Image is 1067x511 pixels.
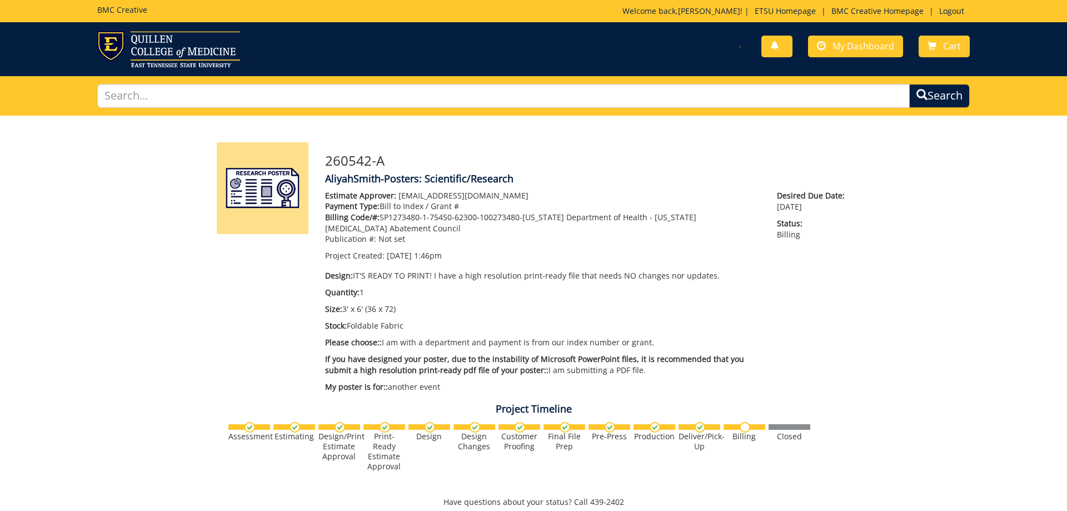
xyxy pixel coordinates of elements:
p: I am with a department and payment is from our index number or grant. [325,337,760,348]
span: Desired Due Date: [777,190,850,201]
button: Search [909,84,970,108]
span: Publication #: [325,234,376,244]
h4: Project Timeline [208,404,859,415]
span: Payment Type: [325,201,380,211]
img: checkmark [290,422,300,433]
img: no [740,422,750,433]
img: checkmark [605,422,615,433]
img: checkmark [515,422,525,433]
div: Billing [724,431,765,441]
img: Product featured image [217,142,308,234]
a: My Dashboard [808,36,903,57]
img: checkmark [650,422,660,433]
h5: BMC Creative [97,6,147,14]
span: My Dashboard [832,40,894,52]
p: another event [325,381,760,393]
div: Customer Proofing [498,431,540,452]
img: checkmark [695,422,705,433]
p: Foldable Fabric [325,320,760,331]
span: Cart [943,40,961,52]
p: 1 [325,287,760,298]
img: checkmark [425,422,435,433]
p: Billing [777,218,850,240]
div: Design [408,431,450,441]
a: Logout [934,6,970,16]
img: checkmark [245,422,255,433]
img: ETSU logo [97,31,240,67]
div: Final File Prep [544,431,585,452]
img: checkmark [470,422,480,433]
div: Design Changes [453,431,495,452]
span: Status: [777,218,850,229]
div: Print-Ready Estimate Approval [363,431,405,472]
a: [PERSON_NAME] [678,6,740,16]
div: Assessment [228,431,270,441]
div: Pre-Press [589,431,630,441]
span: Not set [378,234,405,244]
p: I am submitting a PDF file. [325,354,760,376]
img: checkmark [380,422,390,433]
span: If you have designed your poster, due to the instability of Microsoft PowerPoint files, it is rec... [325,354,744,375]
div: Closed [769,431,810,441]
p: 3' x 6' (36 x 72) [325,304,760,315]
p: Welcome back, ! | | | [622,6,970,17]
span: Size: [325,304,342,314]
span: [DATE] 1:46pm [387,250,442,261]
p: Have questions about your status? Call 439-2402 [208,497,859,508]
input: Search... [97,84,910,108]
p: SP1273480-1-75450-62300-100273480-[US_STATE] Department of Health - [US_STATE] [MEDICAL_DATA] Aba... [325,212,760,234]
span: Estimate Approver: [325,190,396,201]
span: Please choose:: [325,337,382,348]
p: [EMAIL_ADDRESS][DOMAIN_NAME] [325,190,760,201]
span: Project Created: [325,250,385,261]
span: Quantity: [325,287,360,297]
span: Design: [325,270,353,281]
span: My poster is for:: [325,381,388,392]
span: Billing Code/#: [325,212,380,222]
h4: AliyahSmith-Posters: Scientific/Research [325,173,850,185]
a: ETSU Homepage [749,6,821,16]
p: [DATE] [777,190,850,212]
span: Stock: [325,320,347,331]
div: Estimating [273,431,315,441]
p: Bill to Index / Grant # [325,201,760,212]
p: IT'S READY TO PRINT! I have a high resolution print-ready file that needs NO changes nor updates. [325,270,760,281]
div: Deliver/Pick-Up [679,431,720,452]
h3: 260542-A [325,153,850,168]
a: Cart [919,36,970,57]
img: checkmark [560,422,570,433]
div: Production [634,431,675,441]
div: Design/Print Estimate Approval [318,431,360,462]
img: checkmark [335,422,345,433]
a: BMC Creative Homepage [826,6,929,16]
